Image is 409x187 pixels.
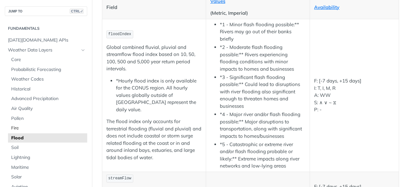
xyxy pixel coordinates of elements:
[106,44,202,73] p: Global combined fluvial, pluvial and streamflow flood index based on 10, 50, 100, 500 and 5,000 y...
[220,141,305,170] li: *5 - Catastrophic or extreme river and/or flash flooding probable or likely:** Extreme impacts al...
[5,45,87,55] a: Weather Data LayersHide subpages for Weather Data Layers
[8,84,87,94] a: Historical
[5,26,87,31] h2: Fundamentals
[116,77,202,113] li: *Hourly flood index is only available for the CONUS region. All hourly values globally outside of...
[8,143,87,152] a: Soil
[70,9,84,14] span: CTRL-/
[11,86,86,92] span: Historical
[11,144,86,151] span: Soil
[11,154,86,161] span: Lightning
[108,32,131,36] span: floodIndex
[5,35,87,45] a: [DATE][DOMAIN_NAME] APIs
[8,104,87,113] a: Air Quality
[8,163,87,172] a: Maritime
[106,4,202,11] p: Field
[8,65,87,74] a: Probabilistic Forecasting
[8,172,87,182] a: Solar
[220,111,305,140] li: *4 - Major river and/or flash flooding possible:** Major disruptions to transportation, along wit...
[11,66,86,73] span: Probabilistic Forecasting
[314,4,339,10] a: Availability
[11,135,86,141] span: Flood
[11,125,86,131] span: Fire
[8,123,87,133] a: Fire
[11,164,86,171] span: Maritime
[210,10,305,17] p: (Metric, Imperial)
[11,174,86,180] span: Solar
[8,94,87,104] a: Advanced Precipitation
[8,74,87,84] a: Weather Codes
[11,115,86,122] span: Pollen
[8,133,87,143] a: Flood
[108,176,131,181] span: streamFlow
[11,96,86,102] span: Advanced Precipitation
[5,6,87,16] button: JUMP TOCTRL-/
[11,76,86,82] span: Weather Codes
[314,77,395,113] p: F: [-7 days, +15 days] I: T, I, M, R A: WW S: ∧ ∨ ~ ⧖ P: -
[8,55,87,65] a: Core
[106,118,202,161] p: The flood index only accounts for terrestrial flooding (fluvial and pluvial) and does not include...
[8,114,87,123] a: Pollen
[11,105,86,112] span: Air Quality
[11,57,86,63] span: Core
[8,153,87,162] a: Lightning
[81,48,86,53] button: Hide subpages for Weather Data Layers
[220,44,305,73] li: *2 - Moderate flash flooding possible:** Rivers experiencing flooding conditions with minor impac...
[8,47,79,53] span: Weather Data Layers
[220,74,305,110] li: *3 - Significant flash flooding possible:** Could lead to disruptions with river flooding also si...
[220,21,305,43] li: *1 - Minor flash flooding possible:** Rivers may go out of their banks briefly
[8,37,86,43] span: [DATE][DOMAIN_NAME] APIs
